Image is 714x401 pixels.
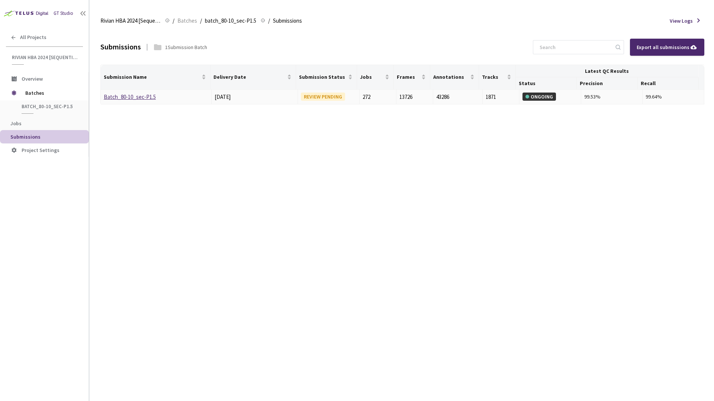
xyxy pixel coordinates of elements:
div: ONGOING [522,93,556,101]
th: Status [516,77,577,90]
a: Batch_80-10_sec-P1.5 [104,93,156,100]
th: Jobs [357,65,393,90]
th: Recall [638,77,699,90]
th: Submission Name [101,65,210,90]
span: Overview [22,75,43,82]
li: / [173,16,174,25]
span: All Projects [20,34,46,41]
span: Frames [397,74,420,80]
input: Search [535,41,614,54]
span: Submission Name [104,74,200,80]
div: REVIEW PENDING [301,93,345,101]
span: Annotations [433,74,469,80]
th: Tracks [479,65,515,90]
th: Frames [394,65,430,90]
div: 1871 [486,93,516,101]
span: Delivery Date [213,74,286,80]
th: Delivery Date [210,65,296,90]
span: Batches [25,85,76,100]
th: Annotations [430,65,479,90]
div: GT Studio [54,10,73,17]
span: Jobs [10,120,22,127]
span: batch_80-10_sec-P1.5 [22,103,77,110]
div: Submissions [100,42,141,52]
th: Latest QC Results [516,65,699,77]
span: Batches [177,16,197,25]
span: Project Settings [22,147,59,153]
div: 99.53% [584,93,640,101]
div: 43286 [436,93,479,101]
div: 99.64% [646,93,701,101]
span: batch_80-10_sec-P1.5 [205,16,256,25]
span: View Logs [670,17,693,25]
div: Export all submissions [637,43,698,51]
div: 272 [363,93,393,101]
li: / [200,16,202,25]
div: 13726 [399,93,430,101]
span: Submission Status [299,74,347,80]
div: [DATE] [215,93,295,101]
span: Rivian HBA 2024 [Sequential] [12,54,78,61]
span: Tracks [482,74,505,80]
li: / [268,16,270,25]
th: Submission Status [296,65,357,90]
span: Submissions [273,16,302,25]
a: Batches [176,16,199,25]
span: Submissions [10,133,41,140]
span: Jobs [360,74,383,80]
span: Rivian HBA 2024 [Sequential] [100,16,161,25]
th: Precision [577,77,638,90]
div: 1 Submission Batch [165,43,207,51]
